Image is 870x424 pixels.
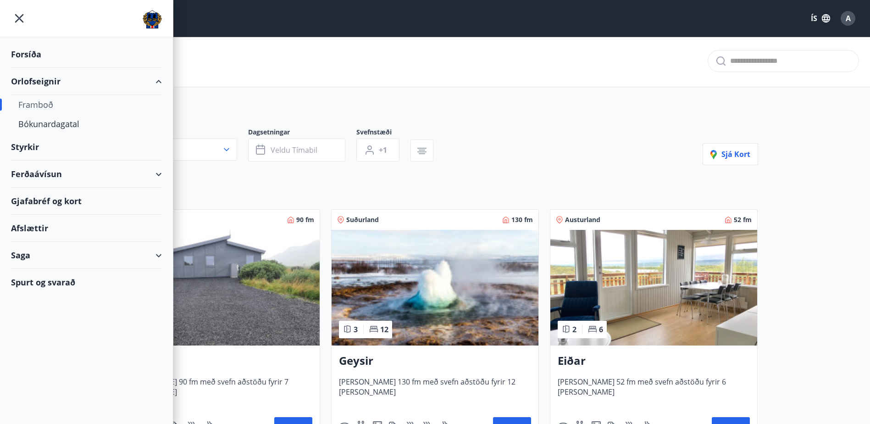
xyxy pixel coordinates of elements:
span: Svæði [112,128,248,139]
div: Spurt og svarað [11,269,162,296]
h3: Geysir [339,353,531,369]
div: Orlofseignir [11,68,162,95]
img: Paella dish [332,230,538,346]
span: [PERSON_NAME] 52 fm með svefn aðstöðu fyrir 6 [PERSON_NAME] [558,377,750,407]
span: 130 fm [511,215,533,224]
div: Ferðaávísun [11,161,162,188]
span: 52 fm [734,215,752,224]
span: Dagsetningar [248,128,356,139]
span: 2 [572,324,576,335]
span: A [846,13,851,23]
div: Forsíða [11,41,162,68]
img: union_logo [143,10,162,28]
span: [PERSON_NAME] 130 fm með svefn aðstöðu fyrir 12 [PERSON_NAME] [339,377,531,407]
span: Suðurland [346,215,379,224]
span: 6 [599,324,603,335]
span: Svefnstæði [356,128,410,139]
h3: Flúðir [120,353,312,369]
button: Allt [112,139,237,161]
button: A [837,7,859,29]
div: Framboð [18,95,155,114]
img: Paella dish [550,230,757,346]
span: 90 fm [296,215,314,224]
div: Saga [11,242,162,269]
button: +1 [356,139,399,162]
span: 12 [380,324,388,335]
span: Sjá kort [710,149,750,159]
div: Afslættir [11,215,162,242]
button: Veldu tímabil [248,139,345,162]
button: Sjá kort [703,143,758,165]
img: Paella dish [113,230,320,346]
span: Austurland [565,215,600,224]
h3: Eiðar [558,353,750,369]
div: Bókunardagatal [18,114,155,134]
span: Veldu tímabil [271,145,317,155]
button: ÍS [806,10,835,27]
div: Gjafabréf og kort [11,188,162,215]
div: Styrkir [11,134,162,161]
span: +1 [379,145,387,155]
span: [PERSON_NAME] 90 fm með svefn aðstöðu fyrir 7 [PERSON_NAME] [120,377,312,407]
span: 3 [354,324,358,335]
button: menu [11,10,28,27]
